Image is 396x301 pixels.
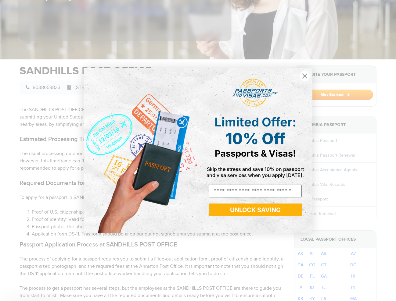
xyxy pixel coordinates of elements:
[84,68,198,233] img: de9cda0d-0715-46ca-9a25-073762a91ba7.png
[209,204,302,216] button: UNLOCK SAVING
[299,71,310,81] button: Close dialog
[207,166,304,178] span: Skip the stress and save 10% on passport and visa services when you apply [DATE].
[225,129,285,148] span: 10% Off
[214,115,296,129] span: Limited Offer:
[232,79,278,107] img: passports and visas
[215,148,296,159] span: Passports & Visas!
